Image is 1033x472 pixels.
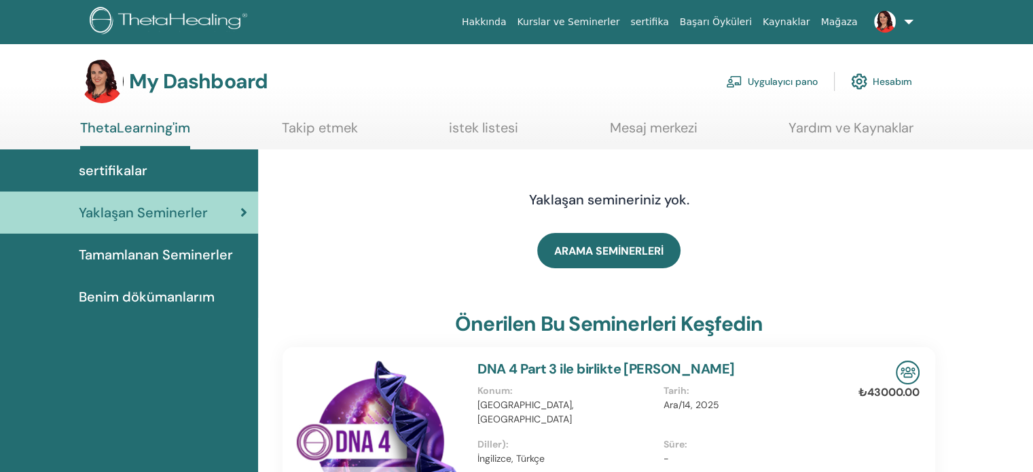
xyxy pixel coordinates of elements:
[664,398,841,412] p: Ara/14, 2025
[664,452,841,466] p: -
[477,437,655,452] p: Diller) :
[726,75,742,88] img: chalkboard-teacher.svg
[851,67,912,96] a: Hesabım
[477,384,655,398] p: Konum :
[129,69,268,94] h3: My Dashboard
[511,10,625,35] a: Kurslar ve Seminerler
[456,10,512,35] a: Hakkında
[80,60,124,103] img: default.jpg
[477,360,734,378] a: DNA 4 Part 3 ile birlikte [PERSON_NAME]
[851,70,867,93] img: cog.svg
[282,120,358,146] a: Takip etmek
[449,120,518,146] a: istek listesi
[79,202,208,223] span: Yaklaşan Seminerler
[477,398,655,426] p: [GEOGRAPHIC_DATA], [GEOGRAPHIC_DATA]
[80,120,190,149] a: ThetaLearning'im
[625,10,674,35] a: sertifika
[90,7,252,37] img: logo.png
[537,233,681,268] a: ARAMA SEMİNERLERİ
[664,384,841,398] p: Tarih :
[395,192,823,208] h4: Yaklaşan semineriniz yok.
[455,312,763,336] h3: Önerilen bu seminerleri keşfedin
[789,120,913,146] a: Yardım ve Kaynaklar
[674,10,757,35] a: Başarı Öyküleri
[874,11,896,33] img: default.jpg
[896,361,920,384] img: In-Person Seminar
[79,160,147,181] span: sertifikalar
[664,437,841,452] p: Süre :
[815,10,863,35] a: Mağaza
[554,244,664,258] span: ARAMA SEMİNERLERİ
[79,244,233,265] span: Tamamlanan Seminerler
[858,384,920,401] p: ₺43000.00
[477,452,655,466] p: İngilizce, Türkçe
[610,120,697,146] a: Mesaj merkezi
[757,10,816,35] a: Kaynaklar
[79,287,215,307] span: Benim dökümanlarım
[726,67,818,96] a: Uygulayıcı pano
